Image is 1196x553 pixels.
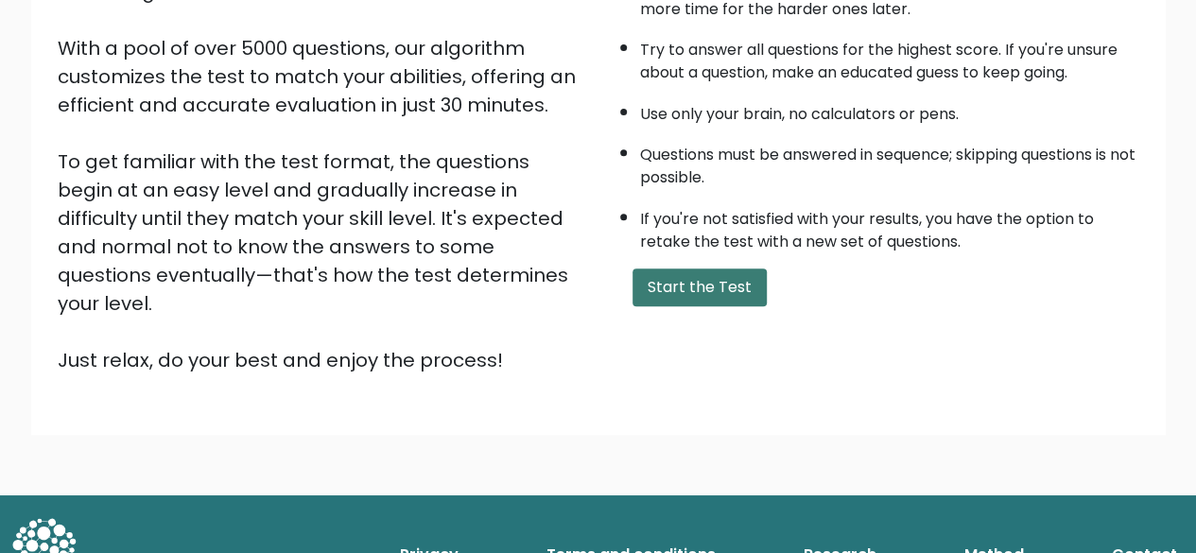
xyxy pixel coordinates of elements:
[633,268,767,306] button: Start the Test
[640,199,1139,253] li: If you're not satisfied with your results, you have the option to retake the test with a new set ...
[640,94,1139,126] li: Use only your brain, no calculators or pens.
[640,29,1139,84] li: Try to answer all questions for the highest score. If you're unsure about a question, make an edu...
[640,134,1139,189] li: Questions must be answered in sequence; skipping questions is not possible.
